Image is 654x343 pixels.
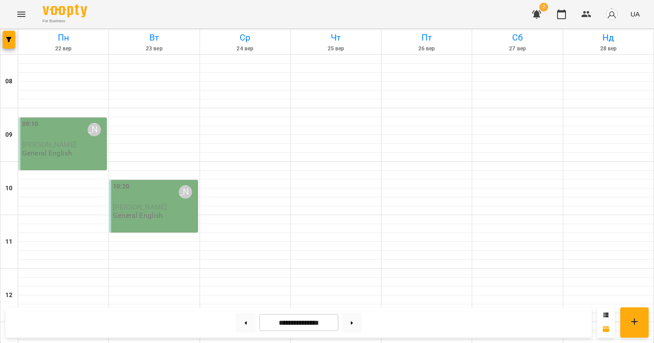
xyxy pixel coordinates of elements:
[5,184,12,193] h6: 10
[5,77,12,86] h6: 08
[565,31,652,45] h6: Нд
[201,45,289,53] h6: 24 вер
[5,130,12,140] h6: 09
[292,45,380,53] h6: 25 вер
[22,149,72,157] p: General English
[539,3,548,12] span: 2
[113,203,167,211] span: [PERSON_NAME]
[473,31,561,45] h6: Сб
[43,18,87,24] span: For Business
[606,8,618,20] img: avatar_s.png
[473,45,561,53] h6: 27 вер
[88,123,101,136] div: Балан Софія
[201,31,289,45] h6: Ср
[20,45,107,53] h6: 22 вер
[113,212,163,219] p: General English
[383,31,470,45] h6: Пт
[5,237,12,247] h6: 11
[627,6,643,22] button: UA
[292,31,380,45] h6: Чт
[43,4,87,17] img: Voopty Logo
[565,45,652,53] h6: 28 вер
[5,290,12,300] h6: 12
[179,185,192,199] div: Балан Софія
[110,31,198,45] h6: Вт
[11,4,32,25] button: Menu
[383,45,470,53] h6: 26 вер
[22,140,76,149] span: [PERSON_NAME]
[22,119,39,129] label: 09:10
[110,45,198,53] h6: 23 вер
[113,182,129,192] label: 10:20
[630,9,640,19] span: UA
[20,31,107,45] h6: Пн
